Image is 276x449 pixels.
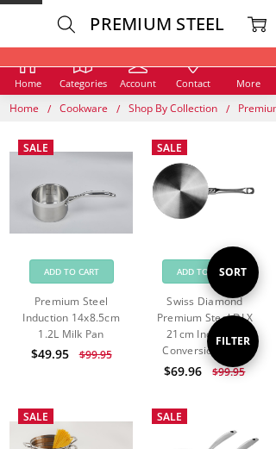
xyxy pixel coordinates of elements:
[207,246,259,298] i: Sort
[157,294,253,359] a: Swiss Diamond Premium Steel DLX 21cm Induction Conversion Plate
[29,259,114,284] a: Add to Cart
[79,347,112,362] span: $99.95
[22,294,120,341] a: Premium Steel Induction 14x8.5cm 1.2L Milk Pan
[23,140,48,155] span: Sale
[9,101,39,115] span: Home
[15,54,41,88] a: Home
[31,346,69,362] span: $49.95
[9,131,133,254] a: Premium Steel Induction 14x8.5cm 1.2L Milk Pan
[207,315,259,367] i: Filter
[129,101,220,115] a: Shop By Collection
[9,101,41,115] a: Home
[60,101,108,115] span: Cookware
[60,101,110,115] a: Cookware
[129,101,217,115] span: Shop By Collection
[164,363,202,379] span: $69.96
[15,78,41,88] span: Home
[60,78,107,88] span: Categories
[236,78,260,88] span: More
[143,131,267,254] img: Swiss Diamond Premium Steel DLX 21cm Induction Conversion Plate
[120,78,156,88] span: Account
[157,409,182,424] span: Sale
[157,140,182,155] span: Sale
[212,365,245,379] span: $99.95
[9,152,133,234] img: Premium Steel Induction 14x8.5cm 1.2L Milk Pan
[176,78,210,88] span: Contact
[23,409,48,424] span: Sale
[162,259,247,284] a: Add to Cart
